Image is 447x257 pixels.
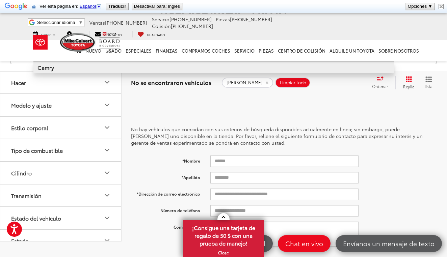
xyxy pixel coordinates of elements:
[32,4,35,9] img: El contenido de esta página segura se enviará a Google para traducirlo con una conexión segura.
[340,239,438,248] span: Envíanos un mensaje de texto
[62,31,88,37] a: MAPA
[103,146,111,154] div: Tipo de combustible
[11,170,32,176] div: Cilindro
[0,117,122,139] button: Estilo corporalEstilo corporal
[131,126,438,146] p: No hay vehículos que coincidan con sus criterios de búsqueda disponibles actualmente en línea; si...
[103,124,111,132] div: Estilo corporal
[0,184,122,206] button: TransmisiónTransmisión
[103,169,111,177] div: Cilindro
[232,40,257,61] a: SERVICIO
[147,32,165,37] span: Guardado
[89,19,105,26] span: Ventas
[126,155,205,164] label: *Nombre
[216,16,230,23] span: Piezas
[37,20,75,25] span: Seleccionar idioma
[11,124,48,131] div: Estilo corporal
[152,16,169,23] span: Servicio
[372,83,388,89] span: Ordenar
[11,79,26,86] div: Hacer
[106,3,128,10] button: Traducir
[80,4,102,9] a: Español
[103,79,111,87] div: Hacer
[28,31,53,53] img: Toyota
[275,78,310,88] button: Limpiar todo
[0,139,122,161] button: Tipo de combustibleTipo de combustible
[152,23,171,29] span: Colisión
[0,94,122,116] button: Modelo y ajusteModelo y ajuste
[11,192,42,199] div: Transmisión
[420,76,438,89] button: Vista de la lista
[230,16,272,23] span: [PHONE_NUMBER]
[184,221,263,249] span: ¡Consigue una tarjeta de regalo de 50 $ con una prueba de manejo!
[131,78,211,86] span: No se encontraron vehículos
[11,215,61,221] div: Estado del vehículo
[0,207,122,229] button: Estado del vehículoEstado del vehículo
[33,47,394,63] form: Buscar por marca, modelo o palabra clave
[376,40,421,61] a: Sobre nosotros
[28,31,60,37] a: SERVICIO
[282,239,326,248] span: Chat en vivo
[11,237,29,244] div: Estado
[171,23,213,29] span: [PHONE_NUMBER]
[126,222,205,230] label: Comentarios:
[40,4,103,9] span: Ver esta página en:
[126,189,205,197] label: *Dirección de correo electrónico
[425,83,432,89] span: lista
[5,2,28,11] img: Google Traductor
[406,3,435,10] button: Opciones ▼
[11,102,52,108] div: Modelo y ajuste
[280,80,306,85] span: Limpiar todo
[60,33,96,52] img: Mike Calvert Toyota
[403,84,415,89] span: Rejilla
[0,230,122,252] button: EstadoEstado
[37,20,83,25] a: Seleccionar idioma
[227,80,263,85] span: [PERSON_NAME]
[103,214,111,222] div: Estado del vehículo
[336,235,442,252] a: Envíanos un mensaje de texto
[37,63,54,71] b: Camry
[169,16,212,23] span: [PHONE_NUMBER]
[124,40,154,61] a: ESPECIALES
[103,101,111,109] div: Modelo y ajuste
[222,78,273,88] button: quitar el carro
[11,147,63,153] div: Tipo de combustible
[89,31,127,37] a: contacto
[154,40,180,61] a: FINANZAS
[0,72,122,93] button: HacerHacer
[257,40,276,61] a: Piezas
[79,20,83,25] span: ▼
[276,40,327,61] a: CENTRO DE COLISIÓN
[132,3,182,10] button: Desactivar para: Inglés
[439,4,444,9] img: Cerrar
[126,205,205,213] label: Número de teléfono
[369,76,395,89] button: Seleccione el valor de clasificación
[126,172,205,180] label: *Apellido
[395,76,420,89] button: Vista en cuadrícula
[180,40,232,61] a: COMPRAMOS COCHES
[0,162,122,184] button: CilindroCilindro
[132,31,170,37] a: Mis vehículos guardados
[327,40,376,61] a: ALQUILE UN TOYOTA
[108,4,126,9] b: Traducir
[103,237,111,245] div: Estado
[103,192,111,200] div: Transmisión
[278,235,331,252] a: Chat en vivo
[80,4,96,9] span: Español
[105,19,147,26] span: [PHONE_NUMBER]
